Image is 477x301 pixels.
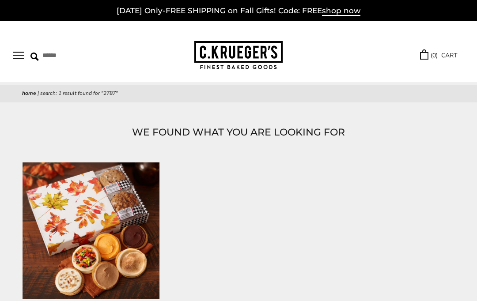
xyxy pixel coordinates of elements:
input: Search [30,49,121,62]
img: Falling Leaves Cookie Gift Box - Select Your Cookies [23,162,159,299]
button: Open navigation [13,52,24,59]
nav: breadcrumbs [22,89,455,98]
span: shop now [322,6,360,16]
a: [DATE] Only-FREE SHIPPING on Fall Gifts! Code: FREEshop now [117,6,360,16]
span: | [38,90,39,97]
a: (0) CART [420,50,457,60]
a: Home [22,90,36,97]
span: Search: 1 result found for "2787" [40,90,118,97]
img: Search [30,53,39,61]
img: C.KRUEGER'S [194,41,283,70]
h1: WE FOUND WHAT YOU ARE LOOKING FOR [22,124,455,140]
